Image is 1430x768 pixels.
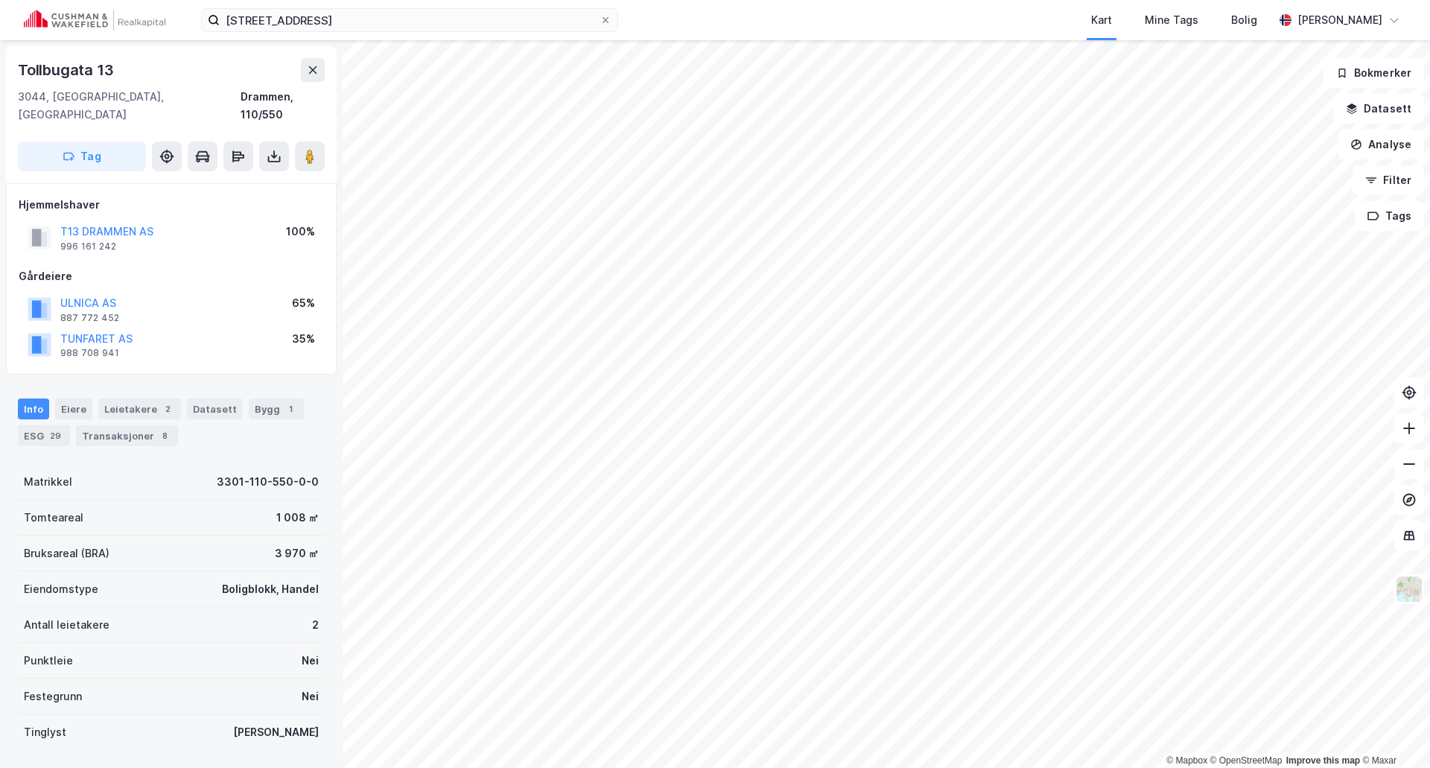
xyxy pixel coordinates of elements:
div: 1 008 ㎡ [276,509,319,527]
div: 29 [47,428,64,443]
div: Eiendomstype [24,580,98,598]
button: Tag [18,142,146,171]
a: OpenStreetMap [1210,755,1283,766]
div: 1 [283,402,298,416]
div: Datasett [187,399,243,419]
div: Kart [1091,11,1112,29]
a: Mapbox [1166,755,1207,766]
div: 996 161 242 [60,241,116,253]
div: Matrikkel [24,473,72,491]
button: Bokmerker [1323,58,1424,88]
div: Bolig [1231,11,1257,29]
div: Kontrollprogram for chat [1356,696,1430,768]
div: Punktleie [24,652,73,670]
div: Antall leietakere [24,616,109,634]
div: 3044, [GEOGRAPHIC_DATA], [GEOGRAPHIC_DATA] [18,88,241,124]
div: Info [18,399,49,419]
div: Boligblokk, Handel [222,580,319,598]
div: Festegrunn [24,688,82,705]
div: 65% [292,294,315,312]
a: Improve this map [1286,755,1360,766]
div: 100% [286,223,315,241]
div: 3 970 ㎡ [275,545,319,562]
button: Datasett [1333,94,1424,124]
div: ESG [18,425,70,446]
div: Transaksjoner [76,425,178,446]
div: Tomteareal [24,509,83,527]
div: Hjemmelshaver [19,196,324,214]
input: Søk på adresse, matrikkel, gårdeiere, leietakere eller personer [220,9,600,31]
div: [PERSON_NAME] [233,723,319,741]
div: Leietakere [98,399,181,419]
img: Z [1395,575,1423,603]
div: 988 708 941 [60,347,119,359]
div: 8 [157,428,172,443]
div: Gårdeiere [19,267,324,285]
iframe: Chat Widget [1356,696,1430,768]
div: Tollbugata 13 [18,58,116,82]
div: 35% [292,330,315,348]
div: Tinglyst [24,723,66,741]
button: Analyse [1338,130,1424,159]
div: 3301-110-550-0-0 [217,473,319,491]
button: Filter [1353,165,1424,195]
div: [PERSON_NAME] [1297,11,1382,29]
div: 2 [160,402,175,416]
div: Eiere [55,399,92,419]
div: Bygg [249,399,304,419]
div: Bruksareal (BRA) [24,545,109,562]
div: Nei [302,652,319,670]
div: Mine Tags [1145,11,1198,29]
img: cushman-wakefield-realkapital-logo.202ea83816669bd177139c58696a8fa1.svg [24,10,165,31]
button: Tags [1355,201,1424,231]
div: 887 772 452 [60,312,119,324]
div: Nei [302,688,319,705]
div: Drammen, 110/550 [241,88,325,124]
div: 2 [312,616,319,634]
